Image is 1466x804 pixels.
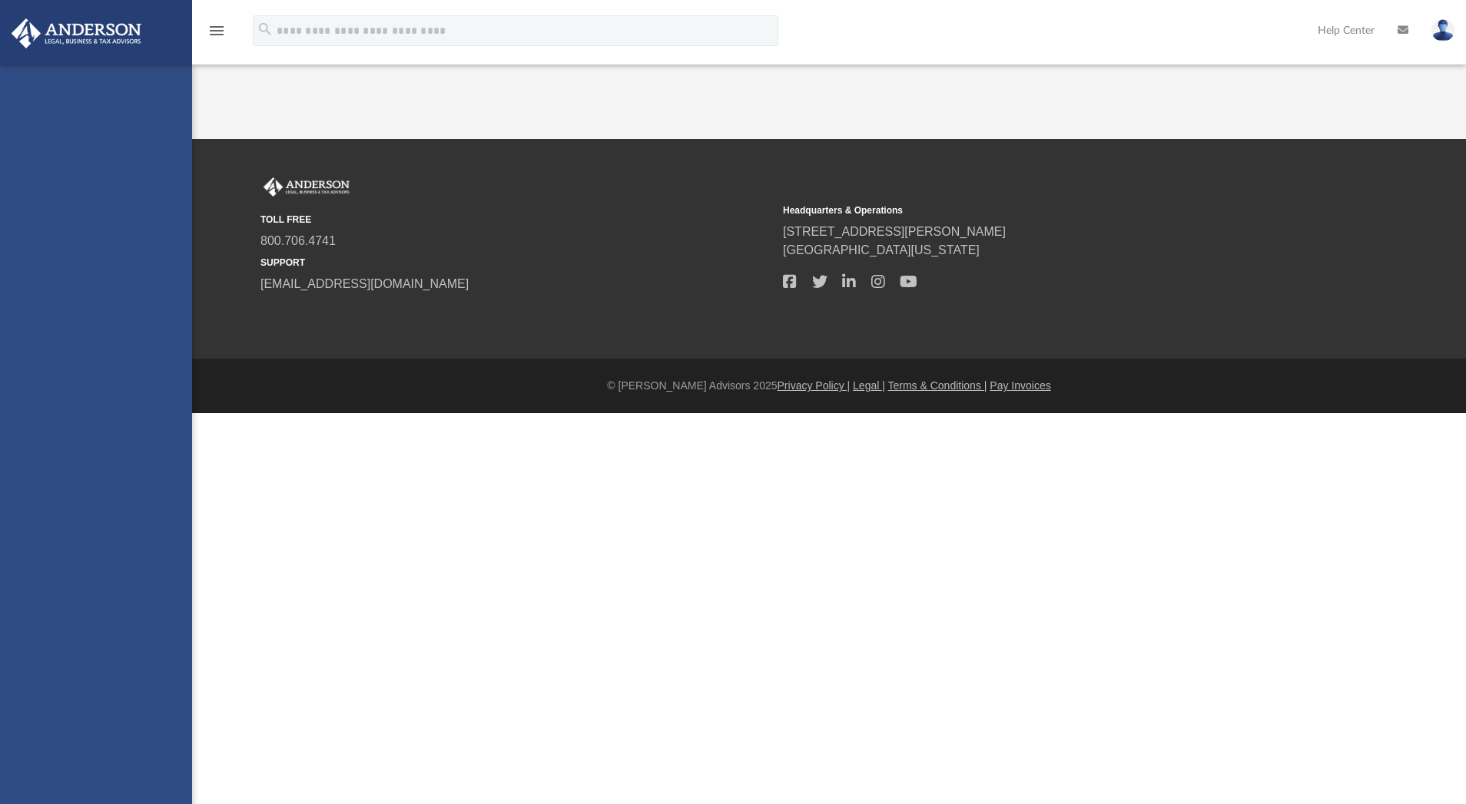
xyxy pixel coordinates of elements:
[888,379,987,392] a: Terms & Conditions |
[783,243,980,256] a: [GEOGRAPHIC_DATA][US_STATE]
[260,177,353,197] img: Anderson Advisors Platinum Portal
[783,203,1295,217] small: Headquarters & Operations
[260,234,336,247] a: 800.706.4741
[207,29,226,40] a: menu
[990,379,1050,392] a: Pay Invoices
[783,225,1006,238] a: [STREET_ADDRESS][PERSON_NAME]
[7,18,146,48] img: Anderson Advisors Platinum Portal
[257,21,274,38] i: search
[853,379,885,392] a: Legal |
[260,277,469,290] a: [EMAIL_ADDRESS][DOMAIN_NAME]
[192,378,1466,394] div: © [PERSON_NAME] Advisors 2025
[260,256,772,270] small: SUPPORT
[260,213,772,227] small: TOLL FREE
[207,22,226,40] i: menu
[778,379,851,392] a: Privacy Policy |
[1431,19,1454,41] img: User Pic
